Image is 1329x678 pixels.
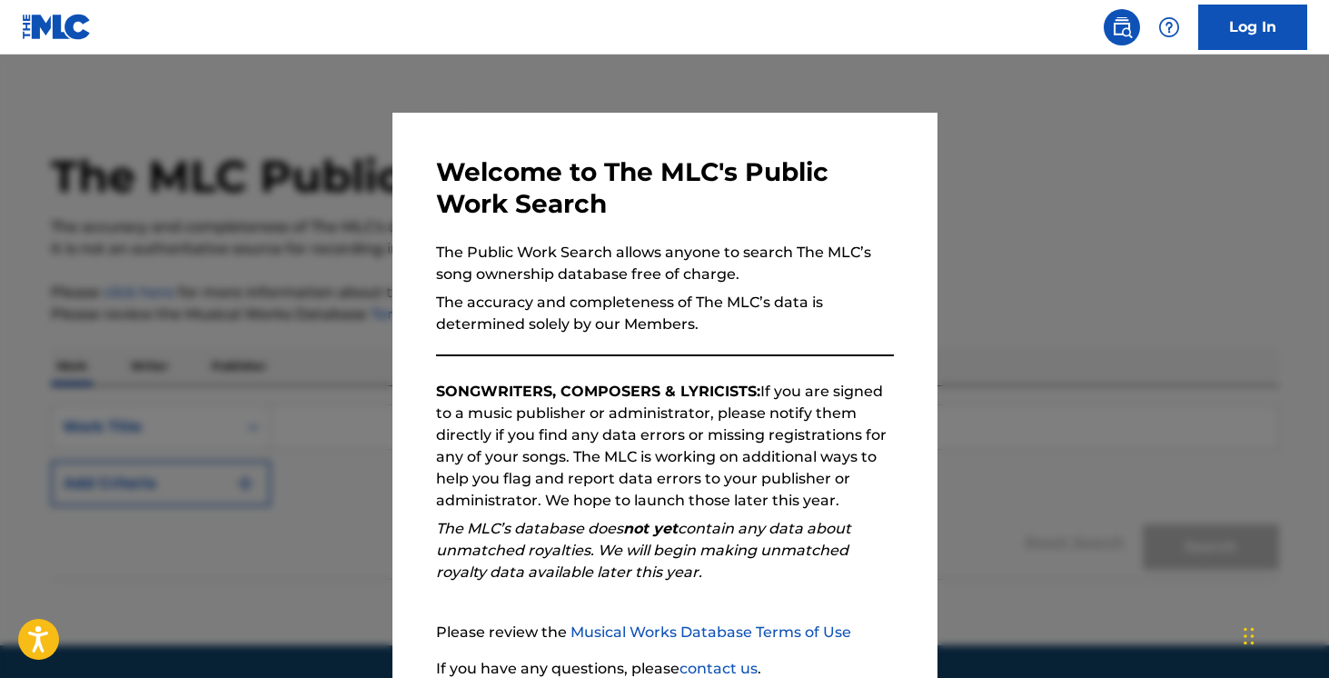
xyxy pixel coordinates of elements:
[436,520,851,581] em: The MLC’s database does contain any data about unmatched royalties. We will begin making unmatche...
[679,660,758,677] a: contact us
[570,623,851,641] a: Musical Works Database Terms of Use
[1244,609,1255,663] div: Drag
[1238,591,1329,678] iframe: Chat Widget
[436,381,894,512] p: If you are signed to a music publisher or administrator, please notify them directly if you find ...
[436,292,894,335] p: The accuracy and completeness of The MLC’s data is determined solely by our Members.
[436,383,760,400] strong: SONGWRITERS, COMPOSERS & LYRICISTS:
[1198,5,1307,50] a: Log In
[22,14,92,40] img: MLC Logo
[436,156,894,220] h3: Welcome to The MLC's Public Work Search
[623,520,678,537] strong: not yet
[1151,9,1187,45] div: Help
[1104,9,1140,45] a: Public Search
[1158,16,1180,38] img: help
[1111,16,1133,38] img: search
[436,622,894,643] p: Please review the
[436,242,894,285] p: The Public Work Search allows anyone to search The MLC’s song ownership database free of charge.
